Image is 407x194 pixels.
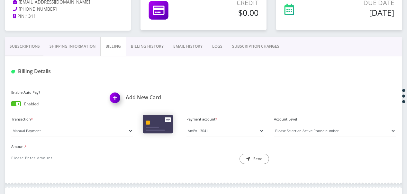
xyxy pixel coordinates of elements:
[126,37,168,56] a: Billing History
[11,117,133,122] label: Transaction
[198,8,258,17] h5: $0.00
[107,91,126,110] img: Add New Card
[240,154,269,164] button: Send
[168,37,207,56] a: EMAIL HISTORY
[110,94,199,101] h1: Add New Card
[11,90,100,95] label: Enable Auto Pay?
[324,8,394,17] h5: [DATE]
[11,152,133,164] input: Please Enter Amount
[11,144,133,150] label: Amount
[100,37,126,56] a: Billing
[11,68,133,74] h1: Billing Details
[207,37,227,56] a: LOGS
[110,94,199,101] a: Add New CardAdd New Card
[24,101,39,107] p: Enabled
[19,6,57,12] span: [PHONE_NUMBER]
[45,37,100,56] a: Shipping Information
[186,117,264,122] label: Payment account
[274,117,396,122] label: Account Level
[13,13,26,20] a: PIN:
[11,70,15,73] img: Billing Details
[227,37,284,56] a: SUBSCRIPTION CHANGES
[143,115,173,133] img: Cards
[5,37,45,56] a: Subscriptions
[26,13,36,19] span: 1311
